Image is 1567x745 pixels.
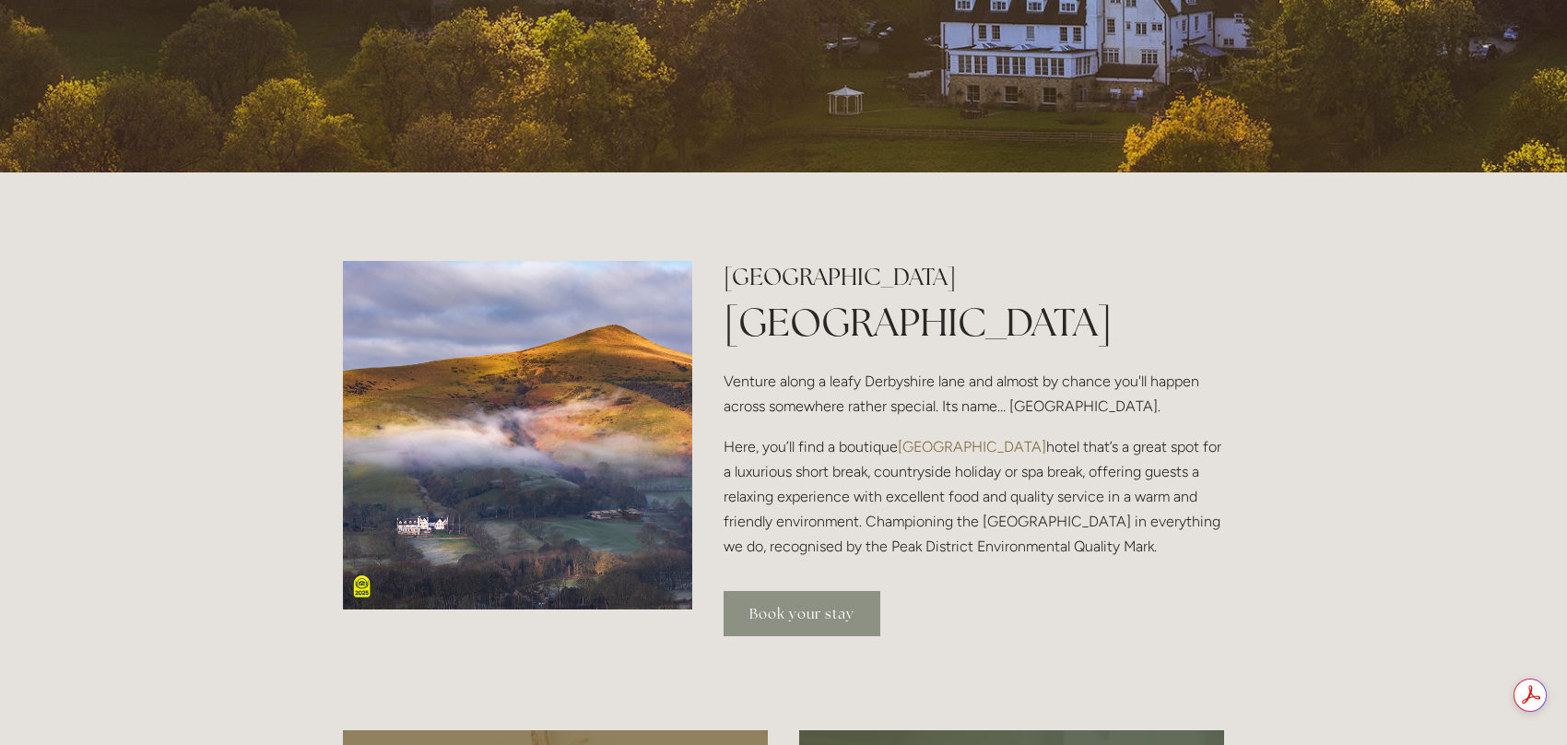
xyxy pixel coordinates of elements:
[724,295,1224,349] h1: [GEOGRAPHIC_DATA]
[724,591,880,636] a: Book your stay
[898,438,1046,455] a: [GEOGRAPHIC_DATA]
[724,261,1224,293] h2: [GEOGRAPHIC_DATA]
[724,369,1224,419] p: Venture along a leafy Derbyshire lane and almost by chance you'll happen across somewhere rather ...
[343,261,692,610] img: Peak District National Park- misty Lose Hill View. Losehill House
[724,434,1224,560] p: Here, you’ll find a boutique hotel that’s a great spot for a luxurious short break, countryside h...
